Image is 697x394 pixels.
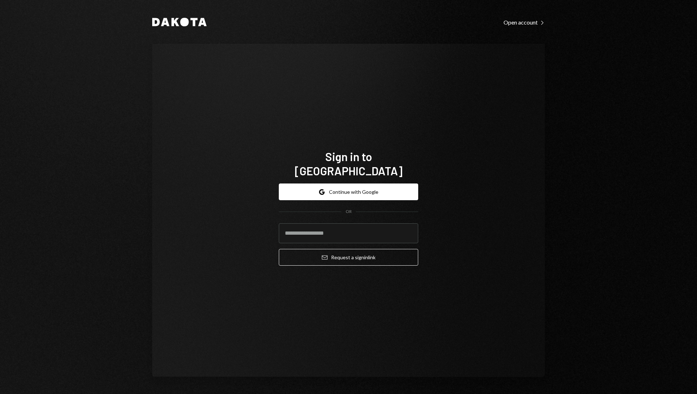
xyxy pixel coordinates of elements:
button: Request a signinlink [279,249,418,266]
div: OR [346,209,352,215]
a: Open account [504,18,545,26]
div: Open account [504,19,545,26]
h1: Sign in to [GEOGRAPHIC_DATA] [279,149,418,178]
button: Continue with Google [279,183,418,200]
